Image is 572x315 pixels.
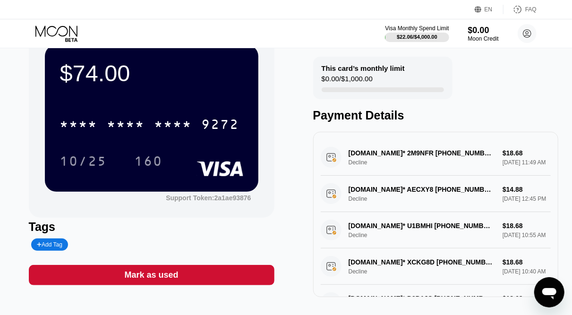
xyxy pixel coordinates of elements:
div: Visa Monthly Spend Limit$22.06/$4,000.00 [385,25,449,42]
div: $22.06 / $4,000.00 [397,34,437,40]
div: Support Token: 2a1ae93876 [166,194,251,202]
div: EN [485,6,493,13]
div: 160 [135,155,163,170]
div: Support Token:2a1ae93876 [166,194,251,202]
div: FAQ [525,6,537,13]
div: EN [475,5,504,14]
div: Payment Details [313,109,559,122]
div: Mark as used [124,270,178,281]
div: $74.00 [60,60,243,86]
div: 10/25 [53,149,114,173]
div: $0.00Moon Credit [468,26,499,42]
iframe: Button to launch messaging window [534,277,564,307]
div: Add Tag [37,241,62,248]
div: $0.00 / $1,000.00 [322,75,373,87]
div: $0.00 [468,26,499,35]
div: This card’s monthly limit [322,64,405,72]
div: FAQ [504,5,537,14]
div: 10/25 [60,155,107,170]
div: Visa Monthly Spend Limit [385,25,449,32]
div: 160 [128,149,170,173]
div: Add Tag [31,238,68,251]
div: Moon Credit [468,35,499,42]
div: Mark as used [29,265,274,285]
div: 9272 [202,118,239,133]
div: Tags [29,220,274,234]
